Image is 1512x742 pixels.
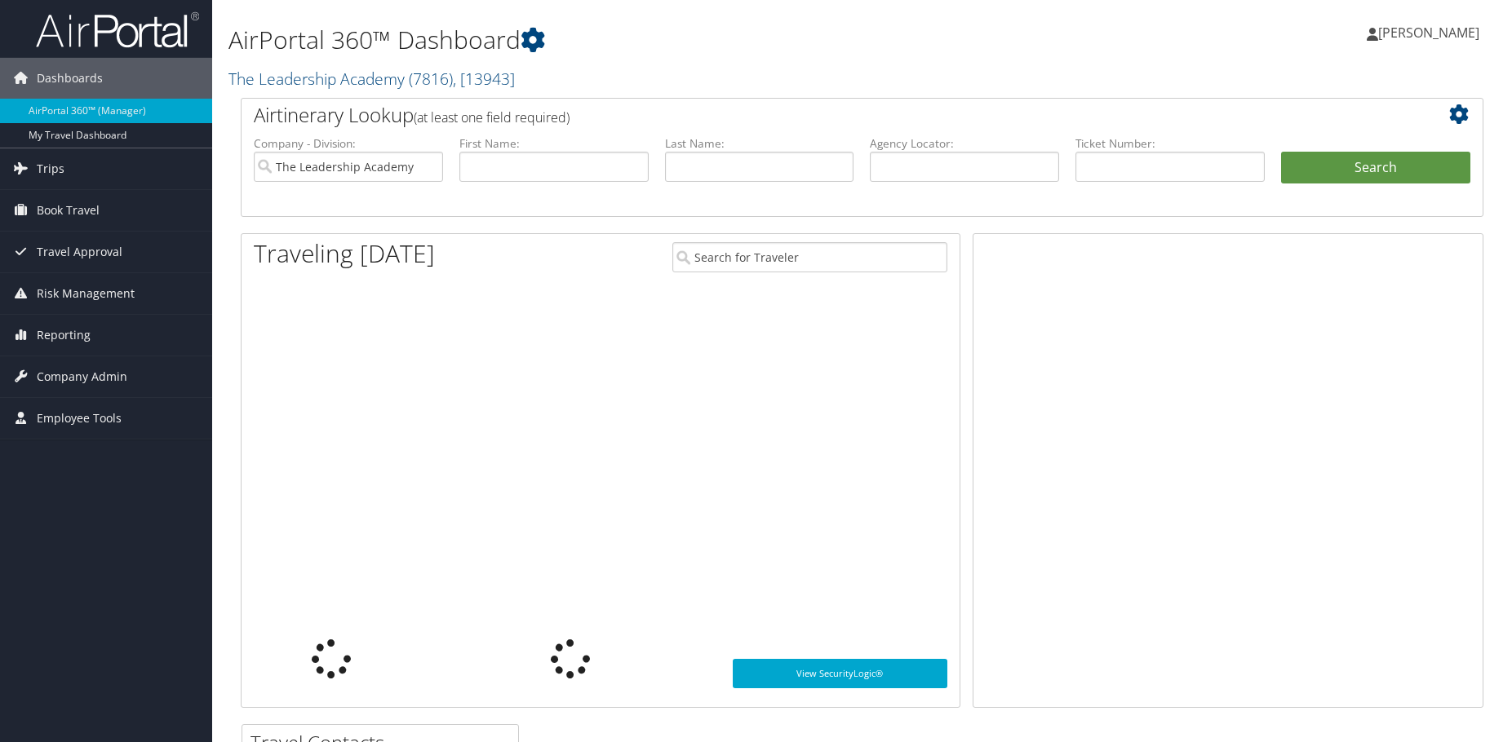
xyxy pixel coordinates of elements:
[37,190,100,231] span: Book Travel
[1075,135,1265,152] label: Ticket Number:
[228,23,1073,57] h1: AirPortal 360™ Dashboard
[1367,8,1496,57] a: [PERSON_NAME]
[37,58,103,99] span: Dashboards
[870,135,1059,152] label: Agency Locator:
[414,108,570,126] span: (at least one field required)
[453,68,515,90] span: , [ 13943 ]
[37,315,91,356] span: Reporting
[665,135,854,152] label: Last Name:
[37,356,127,397] span: Company Admin
[228,68,515,90] a: The Leadership Academy
[459,135,649,152] label: First Name:
[37,273,135,314] span: Risk Management
[254,135,443,152] label: Company - Division:
[37,232,122,272] span: Travel Approval
[37,148,64,189] span: Trips
[1281,152,1470,184] button: Search
[254,236,435,271] h1: Traveling [DATE]
[409,68,453,90] span: ( 7816 )
[36,11,199,49] img: airportal-logo.png
[37,398,122,439] span: Employee Tools
[1378,24,1479,42] span: [PERSON_NAME]
[672,242,947,272] input: Search for Traveler
[733,659,947,688] a: View SecurityLogic®
[254,101,1367,129] h2: Airtinerary Lookup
